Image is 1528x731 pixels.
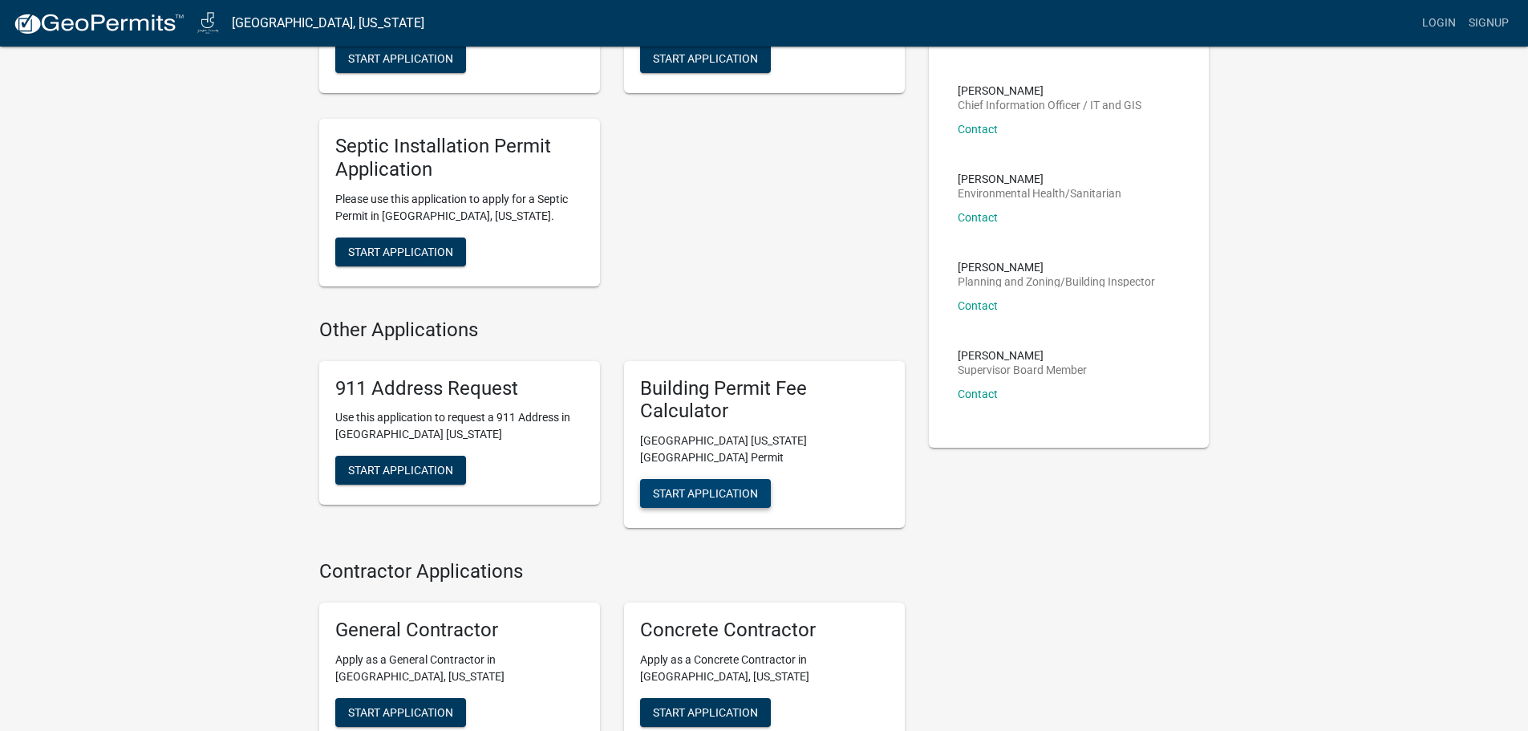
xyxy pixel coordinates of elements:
[348,464,453,477] span: Start Application
[1416,8,1462,39] a: Login
[958,350,1087,361] p: [PERSON_NAME]
[335,135,584,181] h5: Septic Installation Permit Application
[348,245,453,258] span: Start Application
[335,652,584,685] p: Apply as a General Contractor in [GEOGRAPHIC_DATA], [US_STATE]
[335,377,584,400] h5: 911 Address Request
[958,211,998,224] a: Contact
[1462,8,1515,39] a: Signup
[640,433,889,466] p: [GEOGRAPHIC_DATA] [US_STATE][GEOGRAPHIC_DATA] Permit
[958,173,1121,185] p: [PERSON_NAME]
[335,409,584,443] p: Use this application to request a 911 Address in [GEOGRAPHIC_DATA] [US_STATE]
[958,262,1155,273] p: [PERSON_NAME]
[232,10,424,37] a: [GEOGRAPHIC_DATA], [US_STATE]
[335,698,466,727] button: Start Application
[640,377,889,424] h5: Building Permit Fee Calculator
[653,52,758,65] span: Start Application
[348,705,453,718] span: Start Application
[319,560,905,583] h4: Contractor Applications
[958,188,1121,199] p: Environmental Health/Sanitarian
[958,123,998,136] a: Contact
[958,364,1087,376] p: Supervisor Board Member
[197,12,219,34] img: Jasper County, Iowa
[335,238,466,266] button: Start Application
[640,652,889,685] p: Apply as a Concrete Contractor in [GEOGRAPHIC_DATA], [US_STATE]
[640,619,889,642] h5: Concrete Contractor
[653,705,758,718] span: Start Application
[958,388,998,400] a: Contact
[335,456,466,485] button: Start Application
[640,698,771,727] button: Start Application
[335,191,584,225] p: Please use this application to apply for a Septic Permit in [GEOGRAPHIC_DATA], [US_STATE].
[640,479,771,508] button: Start Application
[640,44,771,73] button: Start Application
[653,487,758,500] span: Start Application
[335,619,584,642] h5: General Contractor
[958,276,1155,287] p: Planning and Zoning/Building Inspector
[958,99,1141,111] p: Chief Information Officer / IT and GIS
[335,44,466,73] button: Start Application
[958,85,1141,96] p: [PERSON_NAME]
[958,299,998,312] a: Contact
[319,319,905,541] wm-workflow-list-section: Other Applications
[348,52,453,65] span: Start Application
[319,319,905,342] h4: Other Applications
